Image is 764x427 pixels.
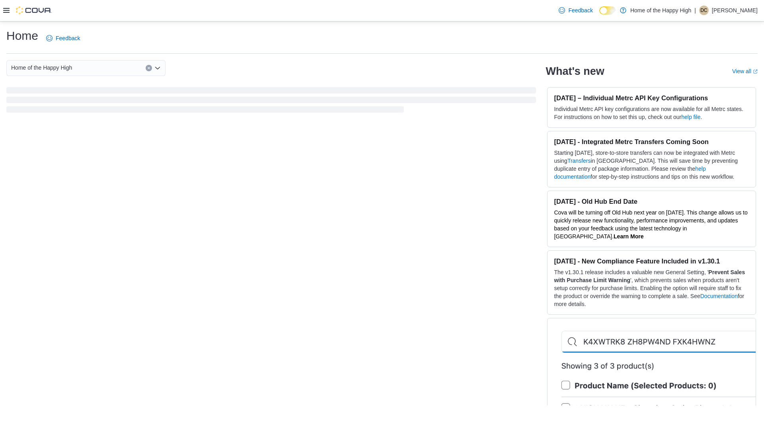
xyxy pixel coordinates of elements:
div: Destiny Clausner [699,6,709,15]
a: Feedback [43,30,83,46]
span: Feedback [568,6,592,14]
a: Transfers [567,158,591,164]
a: Documentation [700,293,738,299]
img: Cova [16,6,52,14]
h3: [DATE] - Old Hub End Date [554,197,749,205]
span: Cova will be turning off Old Hub next year on [DATE]. This change allows us to quickly release ne... [554,209,747,240]
button: Open list of options [154,65,161,71]
p: | [694,6,696,15]
p: Home of the Happy High [630,6,691,15]
input: Dark Mode [599,6,616,15]
p: The v1.30.1 release includes a valuable new General Setting, ' ', which prevents sales when produ... [554,268,749,308]
span: Home of the Happy High [11,63,72,72]
a: help documentation [554,166,706,180]
h3: [DATE] - New Compliance Feature Included in v1.30.1 [554,257,749,265]
button: Clear input [146,65,152,71]
h3: [DATE] – Individual Metrc API Key Configurations [554,94,749,102]
span: Feedback [56,34,80,42]
h1: Home [6,28,38,44]
a: help file [681,114,700,120]
h2: What's new [546,65,604,78]
span: Loading [6,89,536,114]
span: DC [700,6,707,15]
p: Starting [DATE], store-to-store transfers can now be integrated with Metrc using in [GEOGRAPHIC_D... [554,149,749,181]
strong: Prevent Sales with Purchase Limit Warning [554,269,745,283]
svg: External link [753,69,758,74]
a: Learn More [614,233,643,240]
p: [PERSON_NAME] [712,6,758,15]
a: View allExternal link [732,68,758,74]
h3: [DATE] - Integrated Metrc Transfers Coming Soon [554,138,749,146]
p: Individual Metrc API key configurations are now available for all Metrc states. For instructions ... [554,105,749,121]
a: Feedback [555,2,596,18]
